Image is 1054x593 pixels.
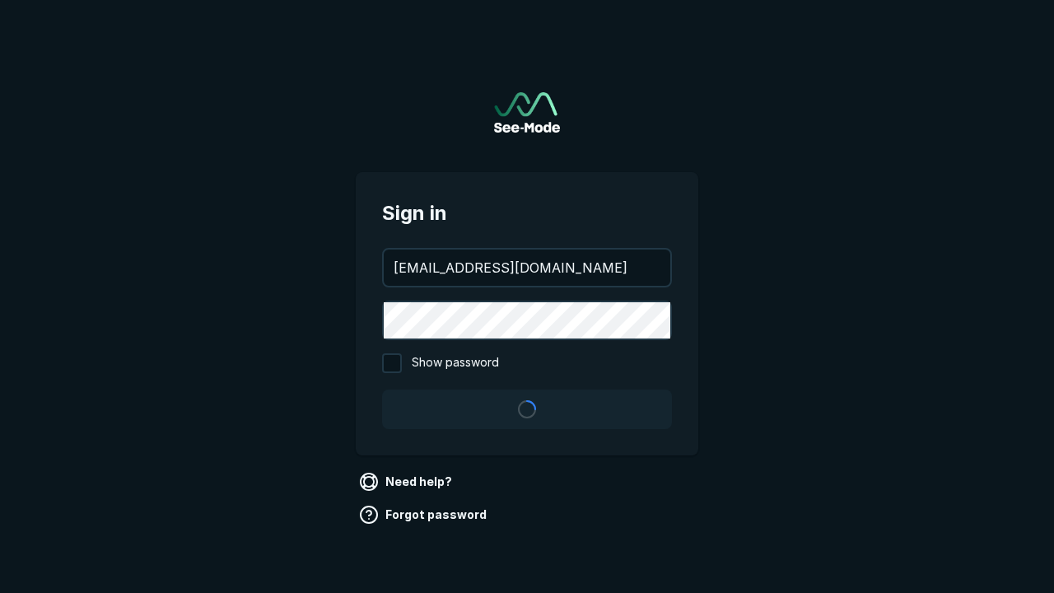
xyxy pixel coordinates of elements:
a: Go to sign in [494,92,560,133]
img: See-Mode Logo [494,92,560,133]
a: Need help? [356,469,459,495]
span: Show password [412,353,499,373]
a: Forgot password [356,502,493,528]
input: your@email.com [384,250,670,286]
span: Sign in [382,198,672,228]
